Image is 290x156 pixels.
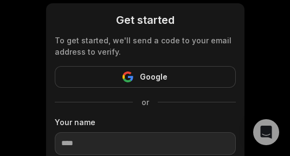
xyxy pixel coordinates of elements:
label: Your name [55,116,236,128]
span: Google [140,70,167,83]
button: Google [55,66,236,88]
div: To get started, we'll send a code to your email address to verify. [55,35,236,57]
div: Open Intercom Messenger [253,119,279,145]
div: Get started [55,12,236,28]
span: or [133,96,158,108]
